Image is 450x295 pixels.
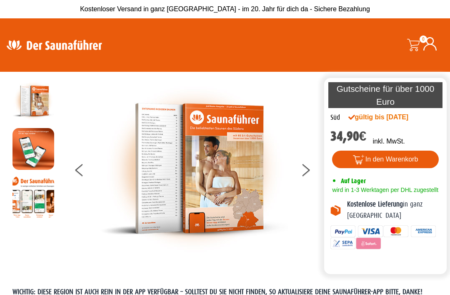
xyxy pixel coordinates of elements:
div: gültig bis [DATE] [348,112,417,122]
span: Kostenloser Versand in ganz [GEOGRAPHIC_DATA] - im 20. Jahr für dich da - Sichere Bezahlung [80,5,370,13]
bdi: 34,90 [330,129,367,144]
div: Süd [330,112,340,123]
p: Gutscheine für über 1000 Euro [328,82,443,108]
img: der-saunafuehrer-2025-sued [100,80,288,257]
img: Anleitung7tn [12,176,54,218]
img: MOCKUP-iPhone_regional [12,128,54,170]
p: inkl. MwSt. [372,136,405,146]
span: € [359,129,367,144]
span: wird in 1-3 Werktagen per DHL zugestellt [330,187,438,193]
img: der-saunafuehrer-2025-sued [12,80,54,122]
p: in ganz [GEOGRAPHIC_DATA] [347,199,441,221]
span: 0 [420,35,427,43]
b: Kostenlose Lieferung [347,200,403,208]
span: Auf Lager [341,177,366,185]
button: In den Warenkorb [332,151,439,168]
